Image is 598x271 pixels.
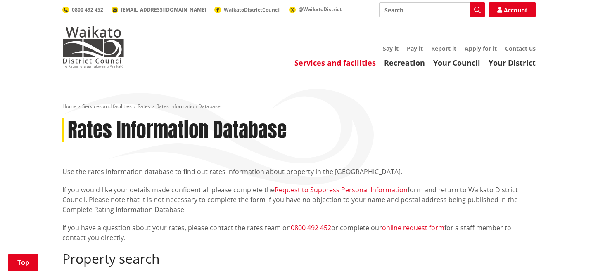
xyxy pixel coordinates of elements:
a: @WaikatoDistrict [289,6,342,13]
a: Top [8,254,38,271]
img: Waikato District Council - Te Kaunihera aa Takiwaa o Waikato [62,26,124,68]
h2: Property search [62,251,536,266]
p: If you have a question about your rates, please contact the rates team on or complete our for a s... [62,223,536,243]
a: Apply for it [465,45,497,52]
a: Request to Suppress Personal Information [275,185,408,194]
h1: Rates Information Database [68,118,287,142]
a: 0800 492 452 [291,223,331,232]
input: Search input [379,2,485,17]
a: Contact us [505,45,536,52]
p: Use the rates information database to find out rates information about property in the [GEOGRAPHI... [62,167,536,177]
span: 0800 492 452 [72,6,103,13]
span: [EMAIL_ADDRESS][DOMAIN_NAME] [121,6,206,13]
a: Rates [138,103,150,110]
p: If you would like your details made confidential, please complete the form and return to Waikato ... [62,185,536,214]
a: [EMAIL_ADDRESS][DOMAIN_NAME] [112,6,206,13]
a: Services and facilities [294,58,376,68]
a: Home [62,103,76,110]
span: Rates Information Database [156,103,221,110]
a: online request form [382,223,444,232]
a: Your District [489,58,536,68]
a: Account [489,2,536,17]
a: Say it [383,45,399,52]
a: WaikatoDistrictCouncil [214,6,281,13]
span: @WaikatoDistrict [299,6,342,13]
nav: breadcrumb [62,103,536,110]
a: 0800 492 452 [62,6,103,13]
a: Your Council [433,58,480,68]
a: Services and facilities [82,103,132,110]
a: Report it [431,45,456,52]
span: WaikatoDistrictCouncil [224,6,281,13]
a: Pay it [407,45,423,52]
a: Recreation [384,58,425,68]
